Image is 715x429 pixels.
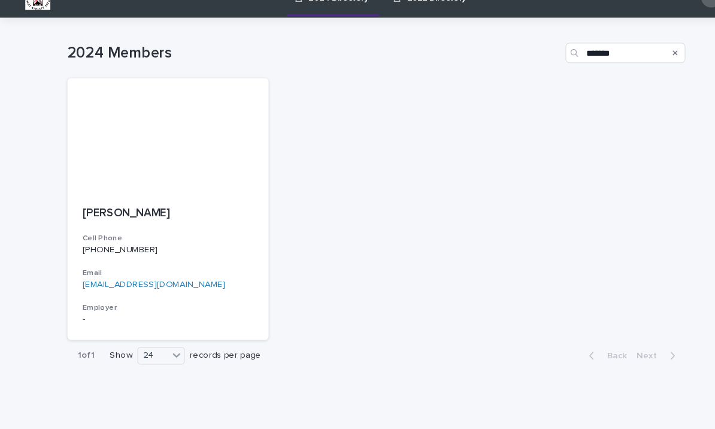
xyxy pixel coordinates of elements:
[131,353,160,365] div: 24
[24,7,48,31] img: BsxibNoaTPe9uU9VL587
[64,96,255,345] a: [PERSON_NAME]Cell Phone[PHONE_NUMBER]Email[EMAIL_ADDRESS][DOMAIN_NAME]Employer-
[600,354,651,365] button: Next
[78,255,150,263] a: [PHONE_NUMBER]
[78,309,241,319] h3: Employer
[78,276,241,286] h3: Email
[78,218,241,231] p: [PERSON_NAME]
[78,243,241,253] h3: Cell Phone
[550,354,600,365] button: Back
[64,64,532,81] h1: 2024 Members
[78,320,241,330] p: -
[104,354,126,364] p: Show
[605,355,631,364] span: Next
[537,62,651,81] input: Search
[569,355,595,364] span: Back
[180,354,248,364] p: records per page
[64,345,99,374] p: 1 of 1
[666,10,685,29] div: JL
[78,288,214,296] a: [EMAIL_ADDRESS][DOMAIN_NAME]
